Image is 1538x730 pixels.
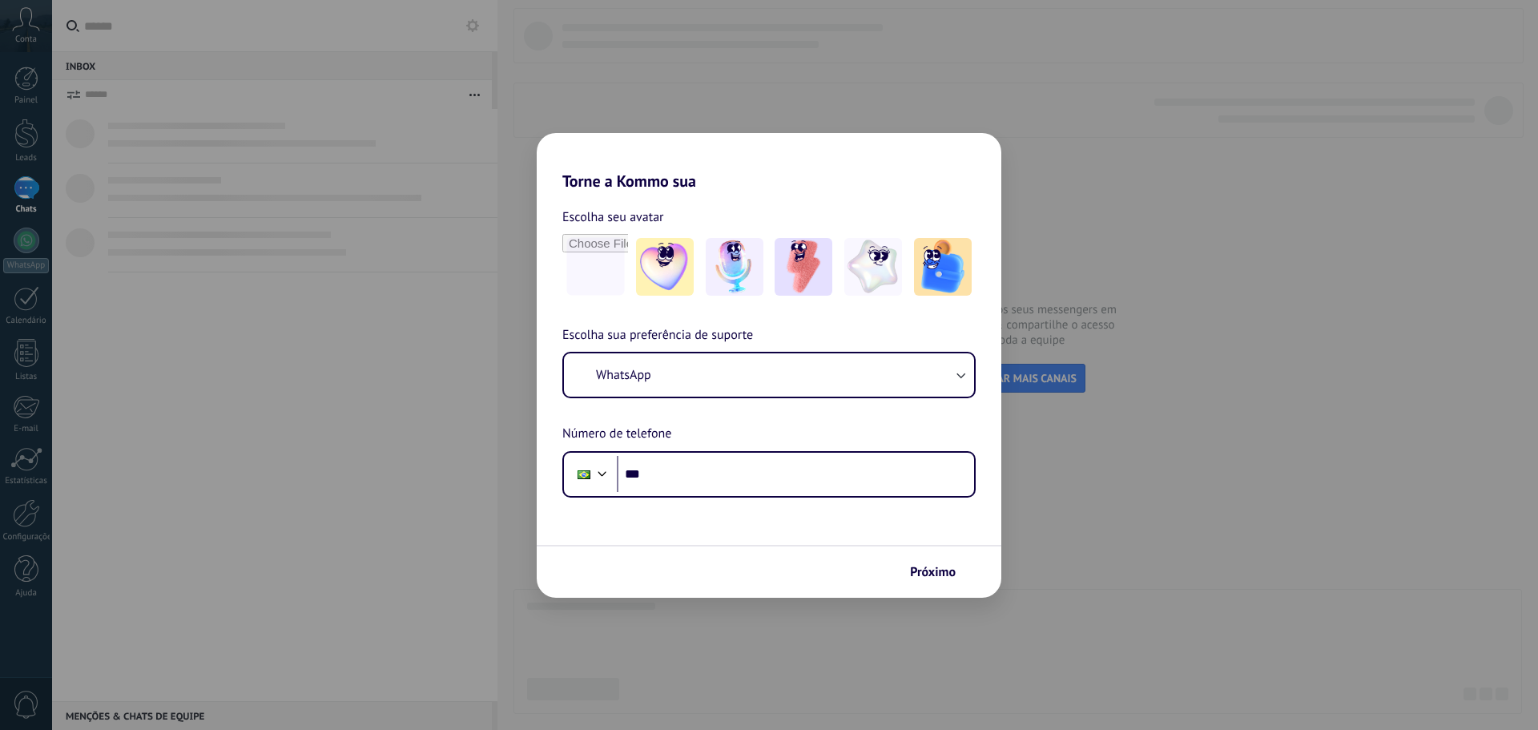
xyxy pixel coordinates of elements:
[562,207,664,228] span: Escolha seu avatar
[562,325,753,346] span: Escolha sua preferência de suporte
[914,238,972,296] img: -5.jpeg
[775,238,832,296] img: -3.jpeg
[537,133,1001,191] h2: Torne a Kommo sua
[564,353,974,397] button: WhatsApp
[910,567,956,578] span: Próximo
[636,238,694,296] img: -1.jpeg
[596,367,651,383] span: WhatsApp
[562,424,671,445] span: Número de telefone
[903,559,977,586] button: Próximo
[569,458,599,491] div: Brazil: + 55
[706,238,763,296] img: -2.jpeg
[844,238,902,296] img: -4.jpeg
